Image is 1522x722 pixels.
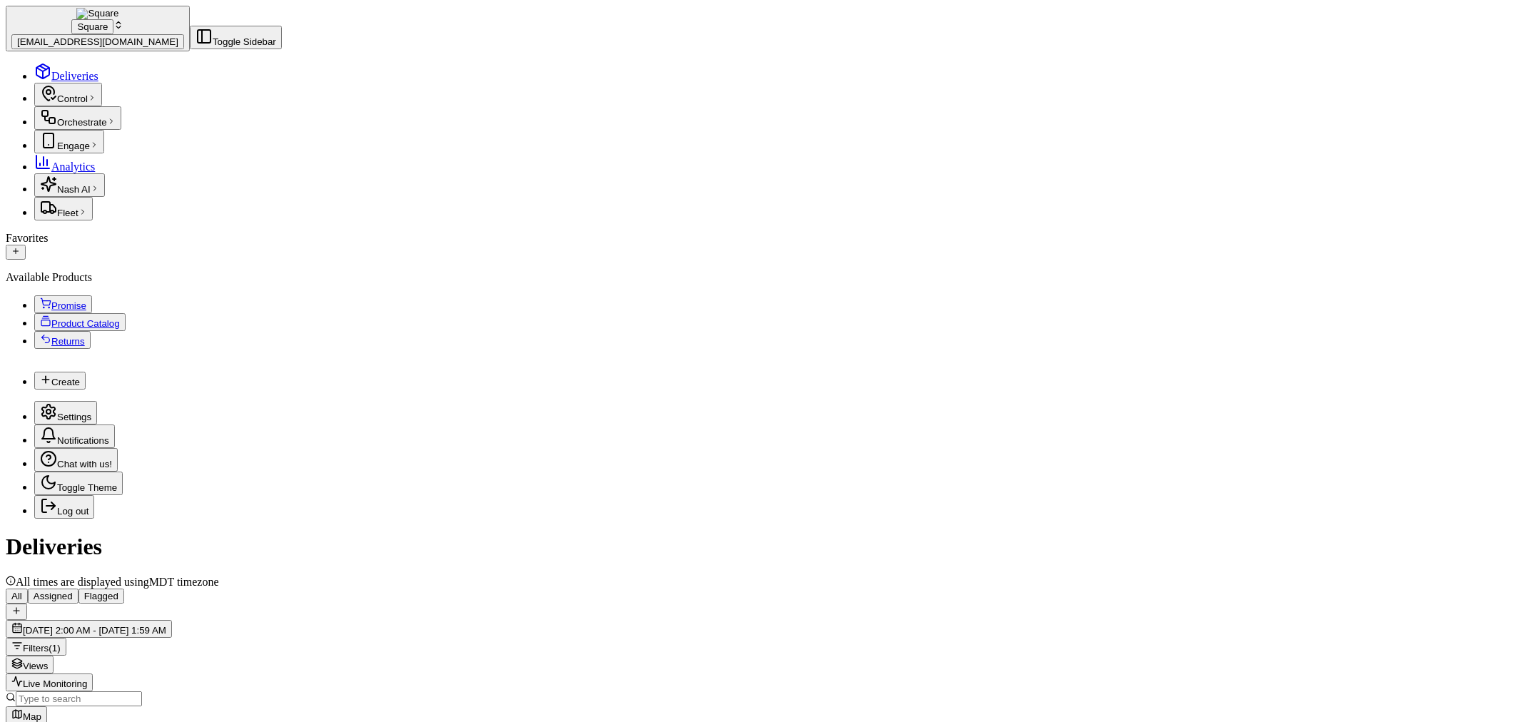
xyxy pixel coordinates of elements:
button: Log out [34,495,94,519]
button: [EMAIL_ADDRESS][DOMAIN_NAME] [11,34,184,49]
a: Promise [40,300,86,311]
button: Orchestrate [34,106,121,130]
button: Product Catalog [34,313,126,331]
span: All times are displayed using MDT timezone [16,576,219,588]
span: Views [23,661,48,671]
span: Flagged [84,591,118,601]
span: Log out [57,506,88,517]
button: [DATE] 2:00 AM - [DATE] 1:59 AM [6,620,172,638]
button: Square [71,19,113,34]
span: Map [23,711,41,722]
a: Returns [40,336,85,347]
span: Chat with us! [57,459,112,469]
span: Analytics [51,161,95,173]
button: Control [34,83,102,106]
span: Nash AI [57,184,91,195]
span: ( 1 ) [49,643,60,654]
span: Create [51,377,80,387]
span: Settings [57,412,91,422]
button: SquareSquare[EMAIL_ADDRESS][DOMAIN_NAME] [6,6,190,51]
span: Deliveries [51,70,98,82]
div: Available Products [6,271,1516,284]
a: Analytics [34,161,95,173]
span: Returns [51,336,85,347]
button: Toggle Theme [34,472,123,495]
button: Notifications [34,424,115,448]
span: Orchestrate [57,117,107,128]
span: Filters [23,643,61,654]
span: Fleet [57,208,78,218]
a: Product Catalog [40,318,120,329]
span: Toggle Theme [57,482,117,493]
button: Live Monitoring [6,673,93,691]
button: Settings [34,401,97,424]
span: Control [57,93,88,104]
span: [EMAIL_ADDRESS][DOMAIN_NAME] [17,36,178,47]
a: Deliveries [34,70,98,82]
button: Create [34,372,86,390]
span: All [11,591,22,601]
button: Views [6,656,54,673]
span: [DATE] 2:00 AM - [DATE] 1:59 AM [23,625,166,636]
span: Notifications [57,435,109,446]
button: Nash AI [34,173,105,197]
button: Promise [34,295,92,313]
span: Engage [57,141,90,151]
button: Chat with us! [34,448,118,472]
span: Square [77,21,108,32]
input: Type to search [16,691,142,706]
span: Live Monitoring [23,678,87,689]
span: Promise [51,300,86,311]
h1: Deliveries [6,534,1516,560]
button: Engage [34,130,104,153]
button: Filters(1) [6,638,66,656]
span: Toggle Sidebar [213,36,276,47]
span: Assigned [34,591,73,601]
img: Square [76,8,118,19]
div: Favorites [6,232,1516,245]
button: Returns [34,331,91,349]
button: Fleet [34,197,93,220]
span: Product Catalog [51,318,120,329]
button: Toggle Sidebar [190,26,282,49]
